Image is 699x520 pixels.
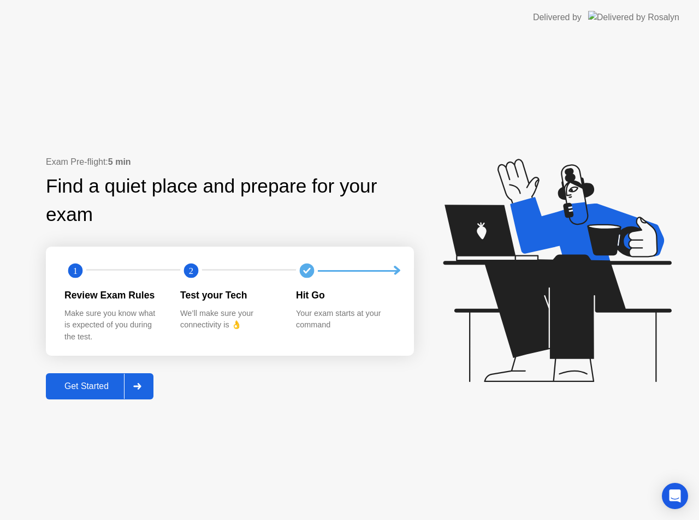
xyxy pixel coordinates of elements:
[662,483,688,509] div: Open Intercom Messenger
[64,288,163,302] div: Review Exam Rules
[46,156,414,169] div: Exam Pre-flight:
[73,266,78,276] text: 1
[296,308,394,331] div: Your exam starts at your command
[180,308,279,331] div: We’ll make sure your connectivity is 👌
[108,157,131,166] b: 5 min
[49,381,124,391] div: Get Started
[64,308,163,343] div: Make sure you know what is expected of you during the test.
[533,11,582,24] div: Delivered by
[296,288,394,302] div: Hit Go
[180,288,279,302] div: Test your Tech
[189,266,193,276] text: 2
[46,373,153,399] button: Get Started
[588,11,679,23] img: Delivered by Rosalyn
[46,172,414,230] div: Find a quiet place and prepare for your exam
